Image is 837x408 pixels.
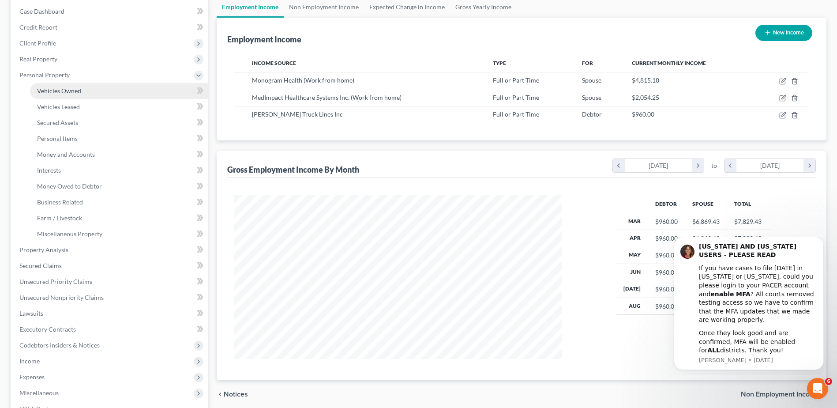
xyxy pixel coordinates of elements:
i: chevron_left [613,159,625,172]
a: Unsecured Nonpriority Claims [12,290,208,306]
span: Personal Items [37,135,78,142]
span: Vehicles Owned [37,87,81,94]
a: Money Owed to Debtor [30,178,208,194]
a: Property Analysis [12,242,208,258]
span: Full or Part Time [493,110,539,118]
div: [DATE] [736,159,804,172]
span: Codebtors Insiders & Notices [19,341,100,349]
div: $6,869.43 [692,234,720,243]
span: Income [19,357,40,365]
div: $960.00 [655,268,678,277]
a: Miscellaneous Property [30,226,208,242]
i: chevron_left [724,159,736,172]
span: Current Monthly Income [632,60,706,66]
div: Gross Employment Income By Month [227,164,359,175]
div: If you have cases to file [DATE] in [US_STATE] or [US_STATE], could you please login to your PACE... [38,27,157,87]
a: Case Dashboard [12,4,208,19]
span: Credit Report [19,23,57,31]
div: $960.00 [655,217,678,226]
span: $2,054.25 [632,94,659,101]
div: $960.00 [655,285,678,294]
div: [DATE] [625,159,692,172]
p: Message from Katie, sent 5w ago [38,119,157,127]
span: Miscellaneous [19,389,59,397]
a: Interests [30,162,208,178]
button: New Income [755,25,812,41]
div: $960.00 [655,234,678,243]
span: Client Profile [19,39,56,47]
div: $6,869.43 [692,217,720,226]
div: Message content [38,5,157,118]
span: $4,815.18 [632,76,659,84]
iframe: Intercom live chat [807,378,828,399]
a: Vehicles Owned [30,83,208,99]
span: MedImpact Healthcare Systems Inc. (Work from home) [252,94,402,101]
b: [US_STATE] AND [US_STATE] USERS - PLEASE READ [38,6,136,22]
span: Interests [37,166,61,174]
span: Farm / Livestock [37,214,82,222]
b: MFA [75,53,90,60]
a: Vehicles Leased [30,99,208,115]
span: For [582,60,593,66]
b: ALL [47,110,60,117]
span: Secured Claims [19,262,62,269]
span: Monogram Health (Work from home) [252,76,354,84]
span: Unsecured Priority Claims [19,278,92,285]
a: Secured Claims [12,258,208,274]
div: $960.00 [655,251,678,260]
span: Spouse [582,76,601,84]
span: Money Owed to Debtor [37,182,102,190]
a: Personal Items [30,131,208,147]
span: Lawsuits [19,310,43,317]
div: $960.00 [655,302,678,311]
span: Unsecured Nonpriority Claims [19,294,104,301]
th: May [616,247,648,264]
span: Real Property [19,55,57,63]
a: Unsecured Priority Claims [12,274,208,290]
th: Spouse [685,195,727,213]
div: Employment Income [227,34,301,45]
span: to [711,161,717,170]
span: 6 [825,378,832,385]
span: Non Employment Income [741,391,819,398]
th: Apr [616,230,648,247]
span: Notices [224,391,248,398]
b: enable [50,53,73,60]
td: $7,829.43 [727,230,772,247]
span: Executory Contracts [19,325,76,333]
th: Mar [616,213,648,230]
a: Executory Contracts [12,321,208,337]
span: Type [493,60,506,66]
span: Personal Property [19,71,70,79]
span: Full or Part Time [493,76,539,84]
img: Profile image for Katie [20,8,34,22]
i: chevron_right [692,159,704,172]
a: Farm / Livestock [30,210,208,226]
a: Lawsuits [12,306,208,321]
span: Miscellaneous Property [37,230,102,238]
th: [DATE] [616,281,648,298]
td: $7,829.43 [727,213,772,230]
span: Income Source [252,60,296,66]
span: Money and Accounts [37,151,95,158]
th: Debtor [648,195,685,213]
i: chevron_left [217,391,224,398]
th: Aug [616,298,648,315]
div: Once they look good and are confirmed, MFA will be enabled for districts. Thank you! [38,92,157,118]
iframe: Intercom notifications message [661,237,837,375]
span: Spouse [582,94,601,101]
th: Jun [616,264,648,281]
span: Expenses [19,373,45,381]
i: chevron_right [803,159,815,172]
th: Total [727,195,772,213]
span: Full or Part Time [493,94,539,101]
a: Secured Assets [30,115,208,131]
span: Debtor [582,110,602,118]
a: Credit Report [12,19,208,35]
span: Secured Assets [37,119,78,126]
button: Non Employment Income chevron_right [741,391,826,398]
button: chevron_left Notices [217,391,248,398]
span: $960.00 [632,110,654,118]
span: Vehicles Leased [37,103,80,110]
a: Business Related [30,194,208,210]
